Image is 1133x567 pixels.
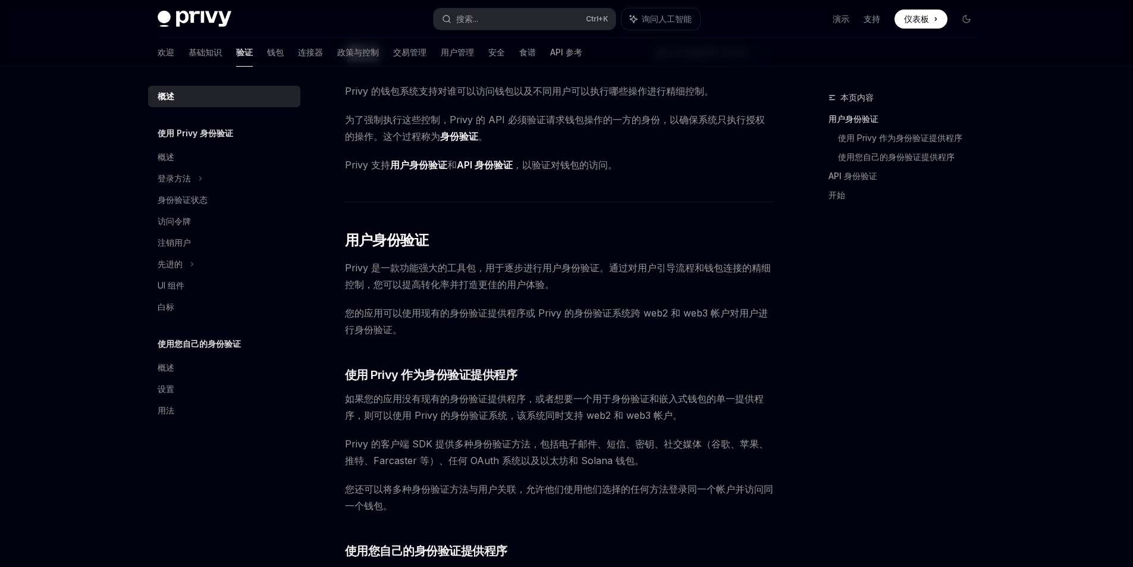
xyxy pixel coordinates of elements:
font: 概述 [158,91,174,101]
font: API 身份验证 [828,171,877,181]
a: 支持 [864,13,880,25]
font: 身份验证 [440,130,478,142]
font: 用户身份验证 [345,231,428,249]
font: Privy 是一款功能强大的工具包，用于逐步进行用户身份验证。通过对用户引导流程和钱包连接的精细控制，您可以提高转化率并打造更佳的用户体验。 [345,262,771,290]
font: 设置 [158,384,174,394]
font: 仪表板 [904,14,929,24]
a: 概述 [148,357,300,378]
a: 访问令牌 [148,211,300,232]
font: 用法 [158,405,174,415]
a: 演示 [833,13,849,25]
a: 基础知识 [189,38,222,67]
font: 概述 [158,152,174,162]
a: 概述 [148,86,300,107]
font: API 身份验证 [457,159,513,171]
font: 。 [478,130,488,142]
a: 身份验证状态 [148,189,300,211]
a: 钱包 [267,38,284,67]
button: 切换暗模式 [957,10,976,29]
font: 使用 Privy 作为身份验证提供程序 [345,368,517,382]
font: 使用您自己的身份验证提供程序 [345,544,507,558]
a: 欢迎 [158,38,174,67]
font: 询问人工智能 [642,14,692,24]
font: 使用 Privy 作为身份验证提供程序 [838,133,962,143]
font: ，以验证对钱包的访问。 [513,159,617,171]
font: 您的应用可以使用现有的身份验证提供程序或 Privy 的身份验证系统跨 web2 和 web3 帐户对用户进行身份验证。 [345,307,768,336]
a: 政策与控制 [337,38,379,67]
font: 先进的 [158,259,183,269]
a: 交易管理 [393,38,426,67]
font: Privy 支持 [345,159,390,171]
a: 连接器 [298,38,323,67]
font: 连接器 [298,47,323,57]
a: 用户管理 [441,38,474,67]
a: 用户身份验证 [828,109,986,129]
font: 食谱 [519,47,536,57]
a: 概述 [148,146,300,168]
font: 使用 Privy 身份验证 [158,128,233,138]
font: 为了强制执行这些控制，Privy 的 API 必须验证请求钱包操作的一方的身份，以确保系统只执行授权的操作。这个过程称为 [345,114,765,142]
font: 验证 [236,47,253,57]
font: 交易管理 [393,47,426,57]
a: 白标 [148,296,300,318]
font: 用户身份验证 [390,159,447,171]
a: 开始 [828,186,986,205]
font: 钱包 [267,47,284,57]
font: 如果您的应用没有现有的身份验证提供程序，或者想要一个用于身份验证和嵌入式钱包的单一提供程序，则可以使用 Privy 的身份验证系统，该系统同时支持 web2 和 web3 帐户。 [345,393,764,421]
font: 基础知识 [189,47,222,57]
font: 演示 [833,14,849,24]
font: 用户身份验证 [828,114,878,124]
a: 使用您自己的身份验证提供程序 [838,148,986,167]
font: Ctrl [586,14,598,23]
a: 用法 [148,400,300,421]
a: 设置 [148,378,300,400]
font: 搜索... [456,14,478,24]
font: 使用您自己的身份验证 [158,339,241,349]
a: API 参考 [550,38,582,67]
a: 安全 [488,38,505,67]
font: 概述 [158,362,174,372]
font: 用户管理 [441,47,474,57]
button: 搜索...Ctrl+K [434,8,616,30]
font: 开始 [828,190,845,200]
font: UI 组件 [158,280,184,290]
font: 政策与控制 [337,47,379,57]
font: 使用您自己的身份验证提供程序 [838,152,955,162]
font: API 参考 [550,47,582,57]
a: UI 组件 [148,275,300,296]
font: 登录方法 [158,173,191,183]
font: 访问令牌 [158,216,191,226]
a: 验证 [236,38,253,67]
font: 安全 [488,47,505,57]
font: Privy 的客户端 SDK 提供多种身份验证方法，包括电子邮件、短信、密钥、社交媒体（谷歌、苹果、推特、Farcaster 等）、任何 OAuth 系统以及以太坊和 Solana 钱包。 [345,438,768,466]
a: 食谱 [519,38,536,67]
font: 本页内容 [840,92,874,102]
a: 注销用户 [148,232,300,253]
font: 欢迎 [158,47,174,57]
font: 白标 [158,302,174,312]
font: 支持 [864,14,880,24]
img: 深色标志 [158,11,231,27]
a: 仪表板 [895,10,947,29]
font: 和 [447,159,457,171]
font: Privy 的钱包系统支持对谁可以访问钱包以及不同用户可以执行哪些操作进行精细控制。 [345,85,714,97]
button: 询问人工智能 [622,8,700,30]
a: 使用 Privy 作为身份验证提供程序 [838,129,986,148]
font: +K [598,14,608,23]
font: 身份验证状态 [158,195,208,205]
a: API 身份验证 [828,167,986,186]
font: 注销用户 [158,237,191,248]
font: 您还可以将多种身份验证方法与用户关联，允许他们使用他们选择的任何方法登录同一个帐户并访问同一个钱包。 [345,483,773,512]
